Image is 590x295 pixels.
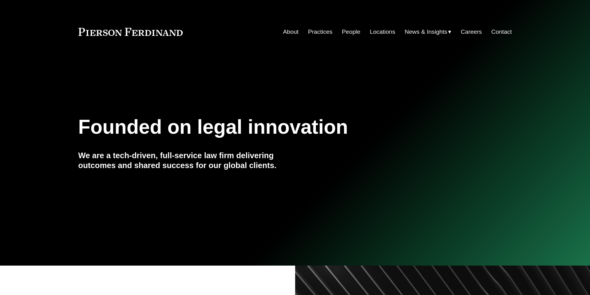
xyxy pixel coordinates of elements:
a: Practices [308,26,332,38]
h4: We are a tech-driven, full-service law firm delivering outcomes and shared success for our global... [78,150,295,171]
a: Locations [370,26,395,38]
span: News & Insights [405,27,448,37]
a: Contact [491,26,512,38]
a: Careers [461,26,482,38]
a: People [342,26,361,38]
a: folder dropdown [405,26,452,38]
h1: Founded on legal innovation [78,116,440,138]
a: About [283,26,299,38]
